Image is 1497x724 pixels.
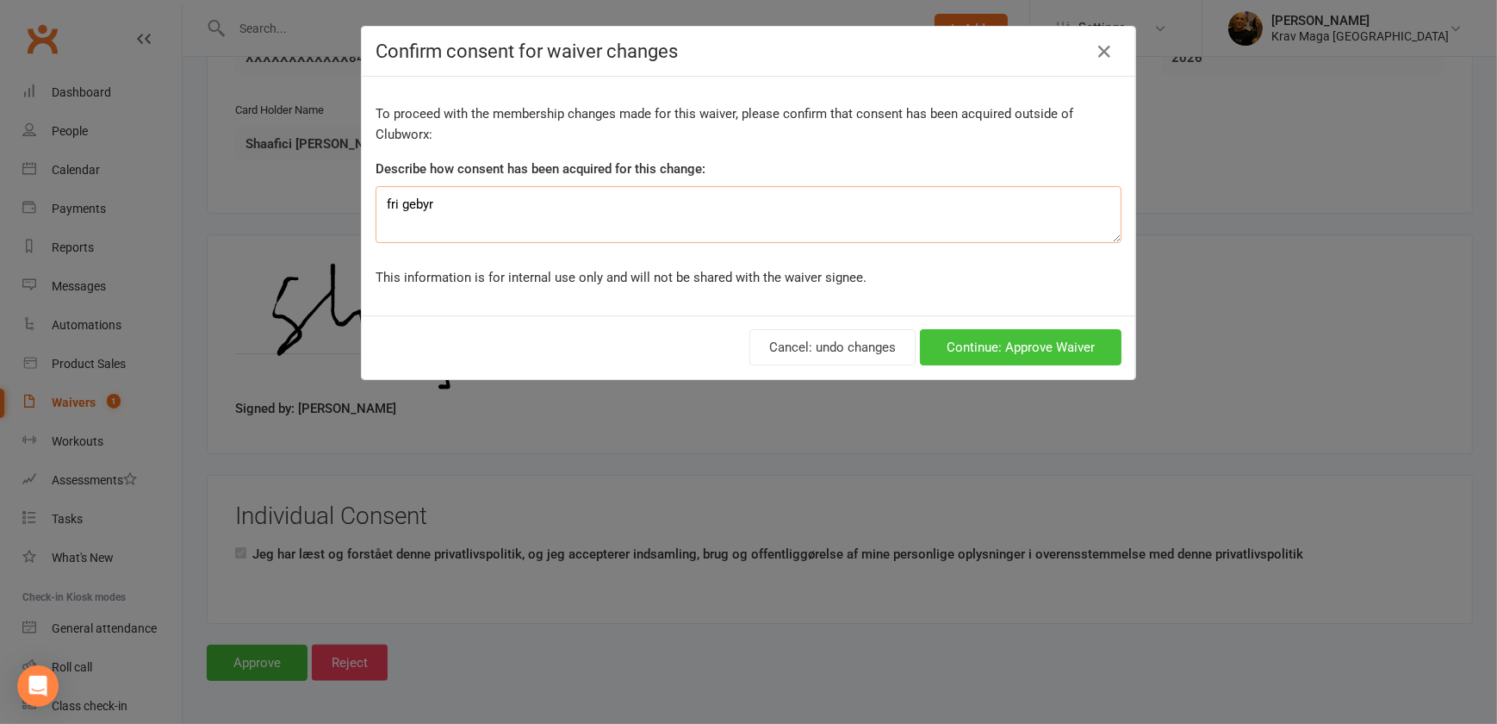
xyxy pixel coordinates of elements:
[920,329,1121,365] button: Continue: Approve Waiver
[17,665,59,707] div: Open Intercom Messenger
[1090,38,1118,66] button: Close
[376,103,1121,145] p: To proceed with the membership changes made for this waiver, please confirm that consent has been...
[376,41,678,62] span: Confirm consent for waiver changes
[749,329,916,365] button: Cancel: undo changes
[376,159,705,179] label: Describe how consent has been acquired for this change:
[376,267,1121,288] p: This information is for internal use only and will not be shared with the waiver signee.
